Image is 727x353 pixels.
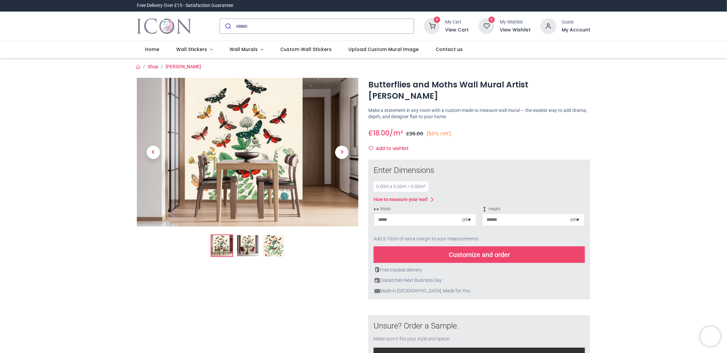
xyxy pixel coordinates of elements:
[368,143,414,154] button: Add to wishlistAdd to wishlist
[237,235,258,256] img: WS-68646-02
[374,206,477,212] span: Width
[176,46,207,53] span: Wall Stickers
[374,336,585,342] div: Make sure it fits your style and space.
[374,165,585,176] div: Enter Dimensions
[374,181,428,192] div: 0.00 m x 0.00 m = 0.00 m²
[406,130,423,137] span: £
[479,23,494,28] a: 0
[374,232,585,246] div: Add 5-10cm of extra margin to your measurements.
[434,17,440,23] sup: 0
[137,2,233,9] div: Free Delivery Over £15 - Satisfaction Guarantee
[368,128,389,138] span: £
[137,78,359,227] img: Butterflies and Moths Wall Mural Artist William Forsell Kirby
[489,17,495,23] sup: 0
[348,46,419,53] span: Upload Custom Mural Image
[562,19,590,25] div: Guest
[375,288,380,294] img: uk
[701,327,720,346] iframe: Brevo live chat
[280,46,332,53] span: Custom Wall Stickers
[374,267,585,274] div: Free tracked delivery
[374,277,585,284] div: Dispatches Next Business Day
[451,2,590,9] iframe: Customer reviews powered by Trustpilot
[369,146,373,151] i: Add to wishlist
[500,19,531,25] div: My Wishlist
[409,130,423,137] span: 36.00
[325,100,358,204] a: Next
[368,79,590,102] h1: Butterflies and Moths Wall Mural Artist [PERSON_NAME]
[263,235,284,256] img: WS-68646-03
[436,46,463,53] span: Contact us
[168,41,221,58] a: Wall Stickers
[230,46,258,53] span: Wall Murals
[426,130,451,137] small: (50% OFF)
[221,41,272,58] a: Wall Murals
[462,217,471,223] div: cm ▾
[570,217,579,223] div: cm ▾
[145,46,159,53] span: Home
[147,146,160,159] span: Previous
[368,107,590,120] p: Make a statement in any room with a custom made to measure wall mural — the easiest way to add dr...
[374,288,585,294] div: Made in [GEOGRAPHIC_DATA], Made for You
[166,64,201,69] a: [PERSON_NAME]
[374,246,585,263] div: Customize and order
[500,27,531,33] a: View Wishlist
[373,128,389,138] span: 18.00
[137,17,191,35] img: Icon Wall Stickers
[211,235,233,256] img: Butterflies and Moths Wall Mural Artist William Forsell Kirby
[445,27,469,33] a: View Cart
[424,23,440,28] a: 0
[137,17,191,35] a: Logo of Icon Wall Stickers
[374,321,585,332] div: Unsure? Order a Sample.
[335,146,348,159] span: Next
[389,128,403,138] span: /m²
[562,27,590,33] a: My Account
[482,206,585,212] span: Height
[445,19,469,25] div: My Cart
[374,196,428,203] div: How to measure your wall
[148,64,158,69] a: Shop
[220,19,235,33] button: Submit
[137,100,170,204] a: Previous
